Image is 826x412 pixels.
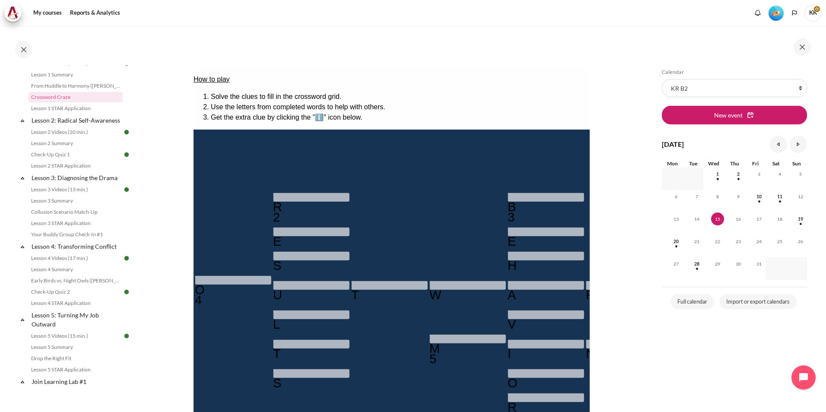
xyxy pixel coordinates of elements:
[794,235,807,248] span: 26
[29,298,123,308] a: Lesson 4 STAR Application
[662,139,684,149] h4: [DATE]
[1,98,78,121] td: Empty
[30,4,65,22] a: My courses
[690,261,703,266] a: Tuesday, 28 October events
[751,6,764,19] div: Show notification window with no new notifications
[670,190,683,203] span: 6
[753,257,766,270] span: 31
[18,174,27,182] span: Collapse
[711,212,724,225] span: 15
[753,168,766,181] span: 3
[1,181,78,204] td: Empty
[18,315,27,324] span: Collapse
[752,160,759,167] span: Fri
[29,287,123,297] a: Check-Up Quiz 2
[732,168,745,181] span: 2
[773,194,786,199] a: Saturday, 11 October events
[732,257,745,270] span: 30
[670,212,683,225] span: 13
[392,63,469,97] td: Empty
[314,213,391,222] input: Row 6, Column 5. 3 Down. Focusing on changing mindset before ________ yields greater results., Le...
[662,106,807,124] button: New event
[314,169,391,179] div: E
[79,322,156,345] td: Empty
[29,92,123,102] a: Crossword Craze
[194,3,258,67] img: fgh
[235,181,313,204] td: Empty
[29,70,123,80] a: Lesson 1 Summary
[667,160,678,167] span: Mon
[1,263,78,297] td: Empty
[670,239,683,244] a: Monday, 20 October events
[29,276,123,286] a: Early Birds vs. Night Owls ([PERSON_NAME]'s Story)
[792,160,801,167] span: Sun
[67,4,123,22] a: Reports & Analytics
[773,190,786,203] span: 11
[773,235,786,248] span: 25
[123,254,130,262] img: Done
[79,222,156,233] div: U
[18,377,27,386] span: Collapse
[689,160,697,167] span: Tue
[314,184,391,193] input: Row 5, Column 5. 3 Down. Focusing on changing mindset before ________ yields greater results., Le...
[235,98,313,121] td: Empty
[1,122,78,155] td: Empty
[1,239,78,263] td: Empty
[794,216,807,222] a: Sunday, 19 October events
[29,196,123,206] a: Lesson 3 Summary
[235,156,313,180] td: Empty
[79,311,156,321] div: S
[236,222,312,233] div: W
[157,322,235,345] td: Empty
[79,169,156,179] div: E
[314,98,391,121] td: Empty
[804,4,822,22] span: KK
[30,376,123,387] a: Join Learning Lab #1
[236,286,312,297] div: 5
[711,235,724,248] span: 22
[157,156,235,180] td: Empty
[29,103,123,114] a: Lesson 1 STAR Application
[18,116,27,125] span: Collapse
[18,242,27,251] span: Collapse
[157,263,235,297] td: Empty
[29,218,123,228] a: Lesson 3 STAR Application
[30,172,123,184] a: Lesson 3: Diagnosing the Drama
[157,181,235,204] td: Empty
[753,190,766,203] span: 10
[29,149,123,160] a: Check-Up Quiz 1
[392,122,469,155] td: Empty
[730,160,739,167] span: Thu
[711,168,724,181] span: 1
[788,6,801,19] button: Languages
[79,145,156,155] div: 2
[157,98,235,121] td: Empty
[157,298,235,321] td: Empty
[4,4,26,22] a: Architeck Architeck
[1,156,78,180] td: Empty
[1,298,78,321] td: Empty
[711,171,724,177] a: Wednesday, 1 October events
[1,322,78,345] td: Empty
[719,294,797,310] a: Import or export calendars
[662,69,807,76] h5: Calendar
[773,168,786,181] span: 4
[1,217,78,228] div: O
[314,145,391,155] div: 3
[314,160,391,169] input: Row 4, Column 5. 3 Down. Focusing on changing mindset before ________ yields greater results., Le...
[314,243,391,252] input: Row 7, Column 5. 3 Down. Focusing on changing mindset before ________ yields greater results., Le...
[235,298,313,321] td: Empty
[769,6,784,21] img: Level #2
[753,194,766,199] a: Friday, 10 October events
[235,322,313,345] td: Empty
[703,212,724,235] td: Today
[235,122,313,155] td: Empty
[392,239,469,263] td: Empty
[753,235,766,248] span: 24
[29,161,123,171] a: Lesson 2 STAR Application
[29,207,123,217] a: Collusion Scenario Match-Up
